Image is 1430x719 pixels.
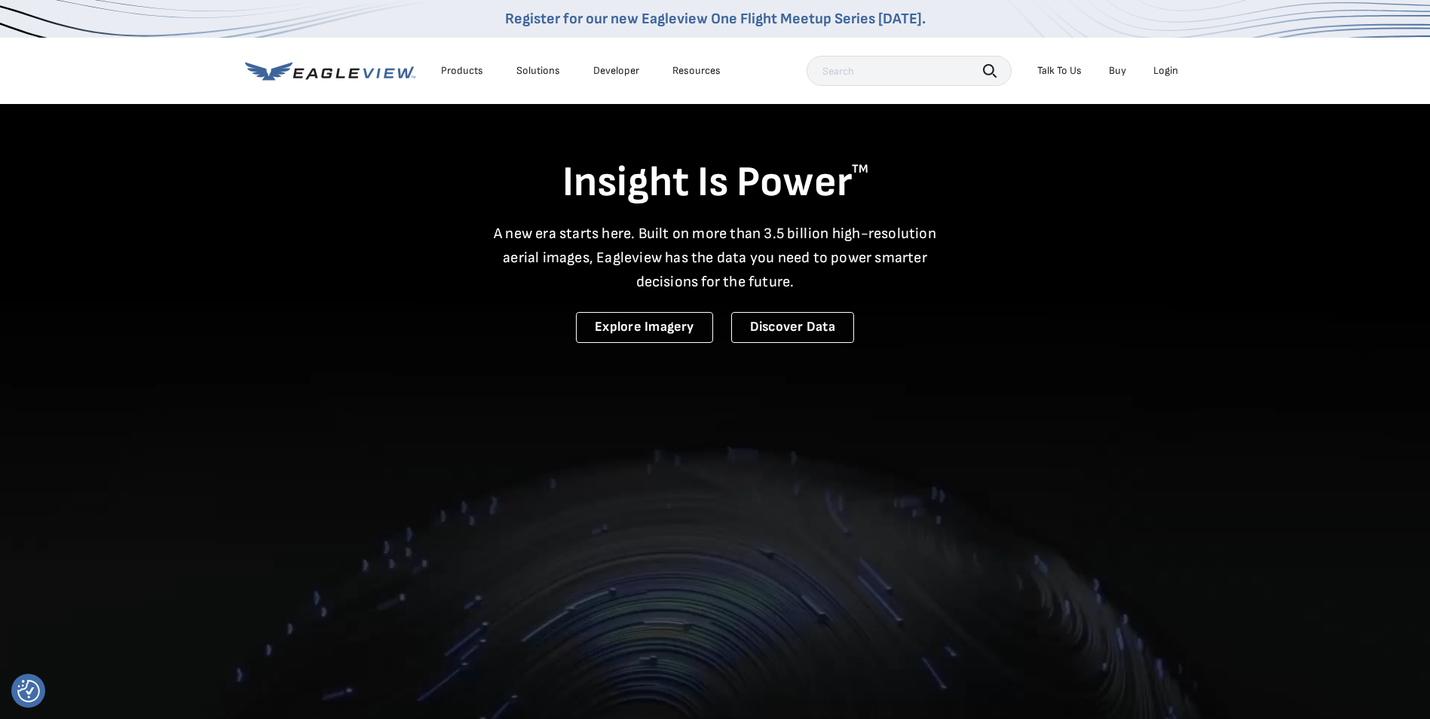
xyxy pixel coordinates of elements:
a: Discover Data [731,312,854,343]
button: Consent Preferences [17,680,40,702]
div: Talk To Us [1037,64,1082,78]
img: Revisit consent button [17,680,40,702]
div: Solutions [516,64,560,78]
div: Login [1153,64,1178,78]
div: Resources [672,64,721,78]
h1: Insight Is Power [245,157,1186,210]
a: Register for our new Eagleview One Flight Meetup Series [DATE]. [505,10,926,28]
sup: TM [852,162,868,176]
div: Products [441,64,483,78]
input: Search [807,56,1012,86]
p: A new era starts here. Built on more than 3.5 billion high-resolution aerial images, Eagleview ha... [485,222,946,294]
a: Developer [593,64,639,78]
a: Buy [1109,64,1126,78]
a: Explore Imagery [576,312,713,343]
